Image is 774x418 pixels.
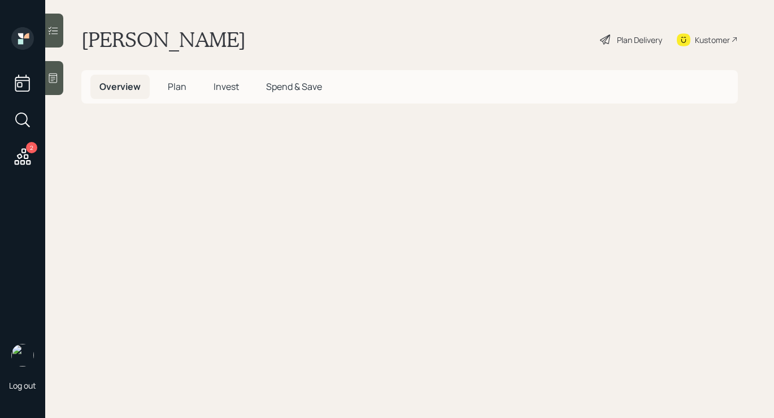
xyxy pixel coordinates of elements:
span: Spend & Save [266,80,322,93]
div: Log out [9,380,36,391]
div: Plan Delivery [617,34,662,46]
span: Overview [99,80,141,93]
span: Invest [214,80,239,93]
h1: [PERSON_NAME] [81,27,246,52]
div: Kustomer [695,34,730,46]
div: 2 [26,142,37,153]
img: aleksandra-headshot.png [11,344,34,367]
span: Plan [168,80,186,93]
